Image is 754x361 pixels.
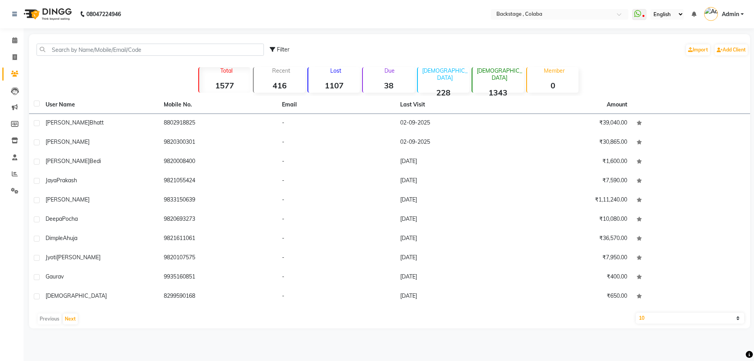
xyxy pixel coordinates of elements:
span: Deepa [46,215,62,222]
strong: 1343 [472,88,524,97]
td: - [277,172,395,191]
td: ₹7,590.00 [514,172,632,191]
td: [DATE] [395,249,514,268]
p: [DEMOGRAPHIC_DATA] [421,67,469,81]
td: ₹30,865.00 [514,133,632,152]
td: 9820008400 [159,152,277,172]
p: Due [364,67,414,74]
td: [DATE] [395,229,514,249]
td: 9821611061 [159,229,277,249]
span: Dimple [46,235,63,242]
img: Admin [704,7,718,21]
td: ₹36,570.00 [514,229,632,249]
td: [DATE] [395,268,514,287]
span: Gaurav [46,273,64,280]
span: [PERSON_NAME] [46,196,90,203]
strong: 228 [418,88,469,97]
td: 02-09-2025 [395,133,514,152]
p: Total [202,67,251,74]
span: Jaya [46,177,57,184]
strong: 1577 [199,81,251,90]
td: - [277,229,395,249]
p: Recent [257,67,305,74]
td: 9821055424 [159,172,277,191]
th: Amount [602,96,632,114]
td: - [277,287,395,306]
td: 02-09-2025 [395,114,514,133]
span: Filter [277,46,289,53]
input: Search by Name/Mobile/Email/Code [37,44,264,56]
td: - [277,133,395,152]
td: 8299590168 [159,287,277,306]
td: [DATE] [395,152,514,172]
th: Last Visit [395,96,514,114]
td: ₹1,11,240.00 [514,191,632,210]
strong: 0 [527,81,578,90]
img: logo [20,3,74,25]
td: 9935160851 [159,268,277,287]
p: Member [530,67,578,74]
td: - [277,268,395,287]
td: ₹650.00 [514,287,632,306]
span: Jyoti [46,254,57,261]
span: Pocha [62,215,78,222]
strong: 416 [254,81,305,90]
strong: 1107 [308,81,360,90]
a: Import [686,44,710,55]
button: Next [63,313,78,324]
td: - [277,249,395,268]
td: ₹1,600.00 [514,152,632,172]
td: ₹400.00 [514,268,632,287]
span: [PERSON_NAME] [46,138,90,145]
td: 9820300301 [159,133,277,152]
a: Add Client [715,44,748,55]
span: [PERSON_NAME] [46,119,90,126]
td: [DATE] [395,172,514,191]
td: 9820693273 [159,210,277,229]
b: 08047224946 [86,3,121,25]
span: Admin [722,10,739,18]
span: [PERSON_NAME] [46,158,90,165]
th: Email [277,96,395,114]
td: ₹7,950.00 [514,249,632,268]
th: User Name [41,96,159,114]
p: [DEMOGRAPHIC_DATA] [476,67,524,81]
strong: 38 [363,81,414,90]
td: [DATE] [395,191,514,210]
p: Lost [311,67,360,74]
td: 9820107575 [159,249,277,268]
td: 8802918825 [159,114,277,133]
span: Bedi [90,158,101,165]
td: - [277,114,395,133]
td: [DATE] [395,287,514,306]
td: - [277,210,395,229]
td: ₹10,080.00 [514,210,632,229]
td: [DATE] [395,210,514,229]
span: Bhatt [90,119,104,126]
span: Prakash [57,177,77,184]
span: Ahuja [63,235,77,242]
th: Mobile No. [159,96,277,114]
td: - [277,191,395,210]
span: [DEMOGRAPHIC_DATA] [46,292,107,299]
td: - [277,152,395,172]
span: [PERSON_NAME] [57,254,101,261]
td: ₹39,040.00 [514,114,632,133]
td: 9833150639 [159,191,277,210]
